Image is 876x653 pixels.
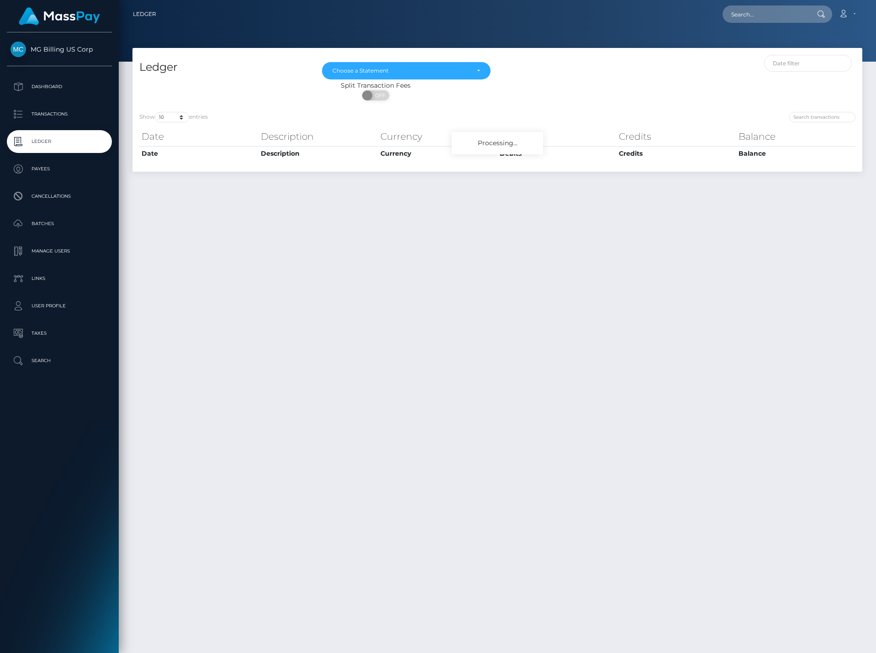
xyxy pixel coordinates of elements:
[789,112,855,122] input: Search transactions
[133,5,156,24] a: Ledger
[7,158,112,180] a: Payees
[764,55,852,72] input: Date filter
[11,42,26,57] img: MG Billing US Corp
[139,112,208,122] label: Show entries
[378,146,497,161] th: Currency
[736,146,855,161] th: Balance
[11,135,108,148] p: Ledger
[139,59,308,75] h4: Ledger
[7,240,112,263] a: Manage Users
[11,107,108,121] p: Transactions
[11,190,108,203] p: Cancellations
[7,267,112,290] a: Links
[259,127,378,146] th: Description
[11,299,108,313] p: User Profile
[19,7,100,25] img: MassPay Logo
[723,5,808,23] input: Search...
[7,322,112,345] a: Taxes
[11,217,108,231] p: Batches
[11,272,108,285] p: Links
[7,75,112,98] a: Dashboard
[7,212,112,235] a: Batches
[11,80,108,94] p: Dashboard
[736,127,855,146] th: Balance
[497,127,617,146] th: Debits
[332,67,470,74] div: Choose a Statement
[139,146,259,161] th: Date
[617,146,736,161] th: Credits
[7,45,112,53] span: MG Billing US Corp
[259,146,378,161] th: Description
[617,127,736,146] th: Credits
[11,326,108,340] p: Taxes
[132,81,619,90] div: Split Transaction Fees
[367,90,390,100] span: OFF
[7,295,112,317] a: User Profile
[11,244,108,258] p: Manage Users
[7,103,112,126] a: Transactions
[452,132,543,154] div: Processing...
[322,62,491,79] button: Choose a Statement
[497,146,617,161] th: Debits
[155,112,189,122] select: Showentries
[7,130,112,153] a: Ledger
[11,162,108,176] p: Payees
[7,185,112,208] a: Cancellations
[139,127,259,146] th: Date
[7,349,112,372] a: Search
[378,127,497,146] th: Currency
[11,354,108,368] p: Search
